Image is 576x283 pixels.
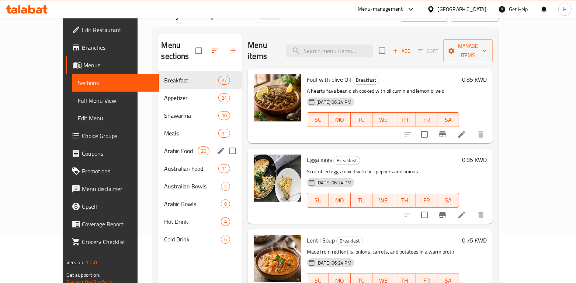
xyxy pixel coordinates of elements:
div: items [218,164,230,173]
span: Coverage Report [82,220,153,229]
div: items [221,182,230,191]
span: export [457,10,493,20]
button: SU [307,193,329,208]
span: Cold Drink [164,235,221,244]
h6: 0.85 KWD [462,74,487,85]
span: Edit Menu [78,114,153,123]
span: Get support on: [66,270,100,280]
span: Breakfast [353,76,379,84]
span: Menus [83,61,153,70]
button: FR [416,112,438,127]
span: 6 [221,201,230,208]
span: Add item [390,45,413,57]
a: Menus [66,56,159,74]
input: search [286,45,373,57]
div: items [221,199,230,208]
div: Shawarma [164,111,218,120]
span: Sort sections [207,42,224,60]
div: Australian Bowls4 [158,177,242,195]
span: Breakfast [164,76,218,85]
div: [GEOGRAPHIC_DATA] [438,5,486,13]
span: Edit Restaurant [82,25,153,34]
a: Promotions [66,162,159,180]
span: [DATE] 06:24 PM [313,259,354,266]
div: Meals [164,129,218,138]
span: Version: [66,258,84,267]
span: Grocery Checklist [82,237,153,246]
span: Breakfast [334,156,360,165]
span: TU [354,114,369,125]
button: TH [394,193,416,208]
span: Full Menu View [78,96,153,105]
div: items [198,146,209,155]
p: Made from red lentils, onions, carrots, and potatoes in a warm broth. [307,247,459,257]
h6: 0.85 KWD [462,155,487,165]
span: Arabic Food [164,146,197,155]
div: Menu-management [358,5,403,14]
button: TH [394,112,416,127]
span: import [407,10,442,20]
span: Select to update [417,127,432,142]
button: Manage items [443,39,493,62]
span: Promotions [82,167,153,176]
div: Shawarma10 [158,107,242,124]
span: SA [440,195,456,206]
span: Breakfast [337,237,363,245]
span: Manage items [449,42,487,60]
button: delete [472,206,490,224]
div: Appetizer [164,93,218,102]
span: FR [419,114,435,125]
div: Breakfast [333,156,360,165]
div: Cold Drink6 [158,230,242,248]
span: Lentil Soup [307,235,335,246]
button: edit [215,145,226,156]
span: 20 [198,148,209,155]
span: 6 [221,236,230,243]
div: Arabic Food20edit [158,142,242,160]
span: WE [375,195,391,206]
img: Lentil Soup [254,235,301,282]
div: Meals11 [158,124,242,142]
span: MO [332,114,348,125]
div: Arabic Bowls6 [158,195,242,213]
span: Australian Food [164,164,218,173]
span: Add [392,47,412,55]
span: Select all sections [191,43,207,59]
span: Hot Drink [164,217,221,226]
span: SU [310,114,326,125]
span: Select to update [417,207,432,223]
button: FR [416,193,438,208]
a: Coverage Report [66,215,159,233]
div: items [221,217,230,226]
button: Add section [224,42,242,60]
button: Branch-specific-item [434,206,451,224]
img: Egga eggs [254,155,301,202]
a: Edit menu item [457,130,466,139]
span: Australian Bowls [164,182,221,191]
a: Edit menu item [457,211,466,219]
span: Menu disclaimer [82,184,153,193]
button: Branch-specific-item [434,125,451,143]
span: TU [354,195,369,206]
button: MO [329,193,351,208]
button: WE [372,193,394,208]
div: Australian Food11 [158,160,242,177]
span: MO [332,195,348,206]
span: 4 [221,183,230,190]
span: Arabic Bowls [164,199,221,208]
span: TH [397,195,413,206]
span: Egga eggs [307,154,332,165]
div: items [221,235,230,244]
span: SA [440,114,456,125]
p: Scrambled eggs mixed with bell peppers and onions. [307,167,459,176]
button: TU [351,112,372,127]
span: 10 [219,112,230,119]
div: items [218,111,230,120]
button: SU [307,112,329,127]
span: [DATE] 06:24 PM [313,179,354,186]
a: Grocery Checklist [66,233,159,251]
